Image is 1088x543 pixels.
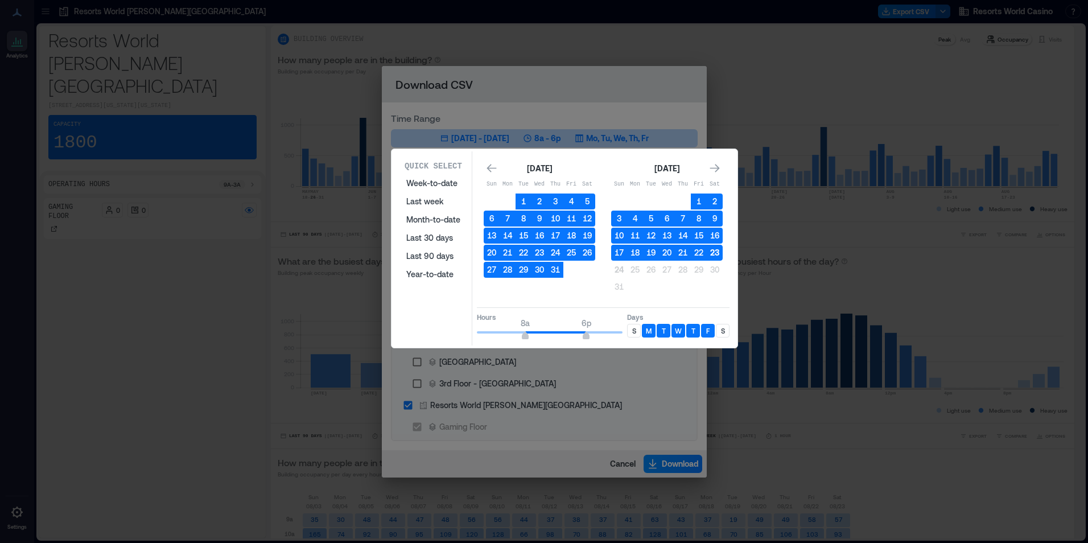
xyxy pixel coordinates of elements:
[531,176,547,192] th: Wednesday
[691,245,707,261] button: 22
[643,245,659,261] button: 19
[399,192,467,211] button: Last week
[611,228,627,244] button: 10
[500,245,516,261] button: 21
[547,194,563,209] button: 3
[675,228,691,244] button: 14
[675,211,691,227] button: 7
[691,176,707,192] th: Friday
[500,211,516,227] button: 7
[691,180,707,189] p: Fri
[582,318,591,328] span: 6p
[405,161,462,172] p: Quick Select
[707,194,723,209] button: 2
[643,228,659,244] button: 12
[516,245,531,261] button: 22
[627,180,643,189] p: Mon
[484,228,500,244] button: 13
[563,245,579,261] button: 25
[691,326,695,335] p: T
[675,176,691,192] th: Thursday
[547,180,563,189] p: Thu
[627,312,730,322] p: Days
[516,180,531,189] p: Tue
[579,228,595,244] button: 19
[579,176,595,192] th: Saturday
[579,180,595,189] p: Sat
[516,194,531,209] button: 1
[524,162,555,175] div: [DATE]
[563,228,579,244] button: 18
[579,245,595,261] button: 26
[516,262,531,278] button: 29
[707,245,723,261] button: 23
[627,262,643,278] button: 25
[484,161,500,176] button: Go to previous month
[643,180,659,189] p: Tue
[659,211,675,227] button: 6
[500,228,516,244] button: 14
[659,176,675,192] th: Wednesday
[627,228,643,244] button: 11
[521,318,530,328] span: 8a
[579,211,595,227] button: 12
[611,176,627,192] th: Sunday
[691,211,707,227] button: 8
[721,326,725,335] p: S
[399,211,467,229] button: Month-to-date
[547,228,563,244] button: 17
[531,228,547,244] button: 16
[547,176,563,192] th: Thursday
[707,228,723,244] button: 16
[531,211,547,227] button: 9
[675,326,682,335] p: W
[659,262,675,278] button: 27
[563,176,579,192] th: Friday
[531,194,547,209] button: 2
[484,262,500,278] button: 27
[691,194,707,209] button: 1
[659,245,675,261] button: 20
[691,228,707,244] button: 15
[531,180,547,189] p: Wed
[399,247,467,265] button: Last 90 days
[646,326,652,335] p: M
[675,262,691,278] button: 28
[632,326,636,335] p: S
[627,245,643,261] button: 18
[500,176,516,192] th: Monday
[691,262,707,278] button: 29
[707,176,723,192] th: Saturday
[484,180,500,189] p: Sun
[627,211,643,227] button: 4
[563,194,579,209] button: 4
[399,174,467,192] button: Week-to-date
[707,211,723,227] button: 9
[399,265,467,283] button: Year-to-date
[659,180,675,189] p: Wed
[707,262,723,278] button: 30
[643,211,659,227] button: 5
[611,180,627,189] p: Sun
[611,245,627,261] button: 17
[627,176,643,192] th: Monday
[531,245,547,261] button: 23
[516,176,531,192] th: Tuesday
[500,262,516,278] button: 28
[516,211,531,227] button: 8
[399,229,467,247] button: Last 30 days
[659,228,675,244] button: 13
[675,180,691,189] p: Thu
[706,326,710,335] p: F
[611,262,627,278] button: 24
[611,279,627,295] button: 31
[484,245,500,261] button: 20
[563,180,579,189] p: Fri
[484,211,500,227] button: 6
[675,245,691,261] button: 21
[547,245,563,261] button: 24
[662,326,666,335] p: T
[477,312,623,322] p: Hours
[611,211,627,227] button: 3
[563,211,579,227] button: 11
